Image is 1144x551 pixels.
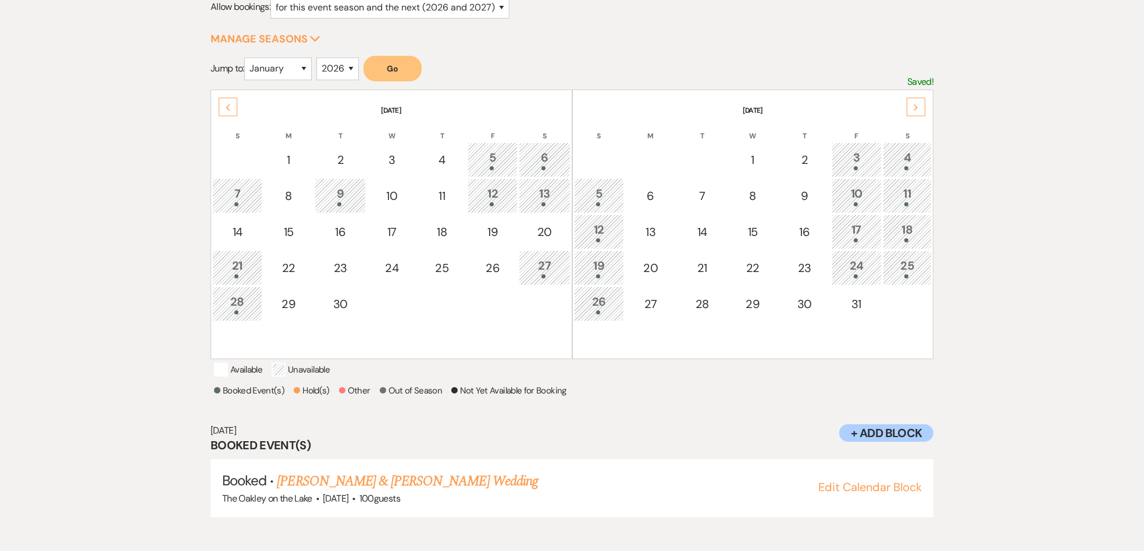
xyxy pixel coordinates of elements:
div: 28 [219,293,256,314]
button: Go [363,56,422,81]
p: Not Yet Available for Booking [451,384,566,398]
th: F [468,117,518,141]
div: 23 [785,259,824,277]
div: 23 [321,259,359,277]
div: 18 [424,223,460,241]
div: 29 [734,295,771,313]
div: 16 [321,223,359,241]
a: [PERSON_NAME] & [PERSON_NAME] Wedding [277,471,537,492]
h3: Booked Event(s) [211,437,933,453]
div: 14 [219,223,256,241]
div: 15 [734,223,771,241]
th: T [315,117,366,141]
div: 3 [838,149,875,170]
div: 1 [270,151,307,169]
div: 14 [684,223,720,241]
div: 30 [785,295,824,313]
div: 7 [684,187,720,205]
div: 6 [632,187,670,205]
div: 12 [474,185,511,206]
div: 27 [525,257,564,278]
th: T [779,117,830,141]
p: Out of Season [380,384,443,398]
div: 9 [785,187,824,205]
div: 10 [373,187,409,205]
div: 8 [270,187,307,205]
div: 1 [734,151,771,169]
div: 26 [474,259,511,277]
div: 2 [321,151,359,169]
p: Unavailable [272,363,330,377]
div: 19 [474,223,511,241]
th: F [832,117,882,141]
div: 20 [525,223,564,241]
div: 25 [424,259,460,277]
div: 21 [219,257,256,278]
div: 10 [838,185,875,206]
div: 11 [889,185,925,206]
button: + Add Block [839,424,933,442]
div: 13 [632,223,670,241]
div: 18 [889,221,925,242]
div: 8 [734,187,771,205]
span: Allow bookings: [211,1,270,13]
p: Available [214,363,262,377]
p: Booked Event(s) [214,384,284,398]
div: 15 [270,223,307,241]
div: 27 [632,295,670,313]
button: Manage Seasons [211,34,320,44]
th: W [728,117,778,141]
div: 30 [321,295,359,313]
div: 24 [838,257,875,278]
p: Saved! [907,74,933,90]
span: Booked [222,471,266,489]
div: 31 [838,295,875,313]
p: Hold(s) [294,384,330,398]
button: Edit Calendar Block [818,481,922,493]
div: 3 [373,151,409,169]
div: 6 [525,149,564,170]
span: 100 guests [359,492,400,505]
th: T [418,117,466,141]
span: Jump to: [211,62,244,74]
div: 13 [525,185,564,206]
div: 12 [580,221,618,242]
div: 17 [838,221,875,242]
div: 19 [580,257,618,278]
th: [DATE] [574,91,932,116]
div: 11 [424,187,460,205]
div: 24 [373,259,409,277]
div: 21 [684,259,720,277]
span: [DATE] [323,492,348,505]
div: 25 [889,257,925,278]
div: 2 [785,151,824,169]
th: M [263,117,313,141]
div: 4 [424,151,460,169]
th: S [574,117,624,141]
div: 20 [632,259,670,277]
th: S [212,117,262,141]
th: S [519,117,570,141]
h6: [DATE] [211,424,933,437]
div: 4 [889,149,925,170]
p: Other [339,384,370,398]
div: 16 [785,223,824,241]
th: T [678,117,726,141]
div: 17 [373,223,409,241]
div: 29 [270,295,307,313]
th: S [883,117,932,141]
div: 5 [474,149,511,170]
th: W [367,117,416,141]
span: The Oakley on the Lake [222,492,312,505]
th: [DATE] [212,91,571,116]
div: 7 [219,185,256,206]
th: M [625,117,676,141]
div: 9 [321,185,359,206]
div: 28 [684,295,720,313]
div: 5 [580,185,618,206]
div: 22 [734,259,771,277]
div: 26 [580,293,618,314]
div: 22 [270,259,307,277]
